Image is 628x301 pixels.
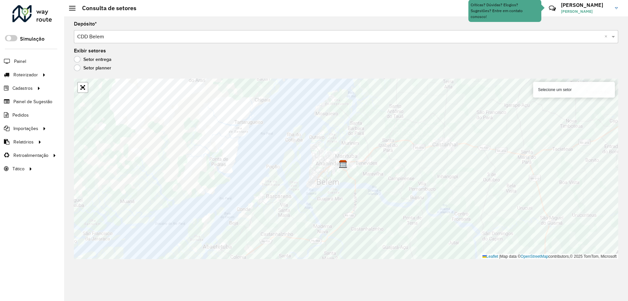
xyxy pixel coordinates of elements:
span: Retroalimentação [13,152,48,159]
div: Selecione um setor [533,82,615,98]
h2: Consulta de setores [76,5,136,12]
span: | [499,254,500,259]
a: Abrir mapa em tela cheia [78,83,88,92]
div: Map data © contributors,© 2025 TomTom, Microsoft [481,254,618,259]
a: Contato Rápido [545,1,559,15]
span: Tático [12,165,25,172]
label: Exibir setores [74,47,106,55]
a: Leaflet [482,254,498,259]
span: Pedidos [12,112,29,119]
label: Simulação [20,35,44,43]
label: Setor planner [74,65,111,71]
span: Roteirizador [13,71,38,78]
a: OpenStreetMap [521,254,549,259]
span: Cadastros [12,85,33,92]
h3: [PERSON_NAME] [561,2,610,8]
span: Importações [13,125,38,132]
span: Painel de Sugestão [13,98,52,105]
span: Relatórios [13,139,34,145]
label: Depósito [74,20,97,28]
label: Setor entrega [74,56,112,63]
span: Painel [14,58,26,65]
span: [PERSON_NAME] [561,9,610,14]
span: Clear all [604,33,610,41]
